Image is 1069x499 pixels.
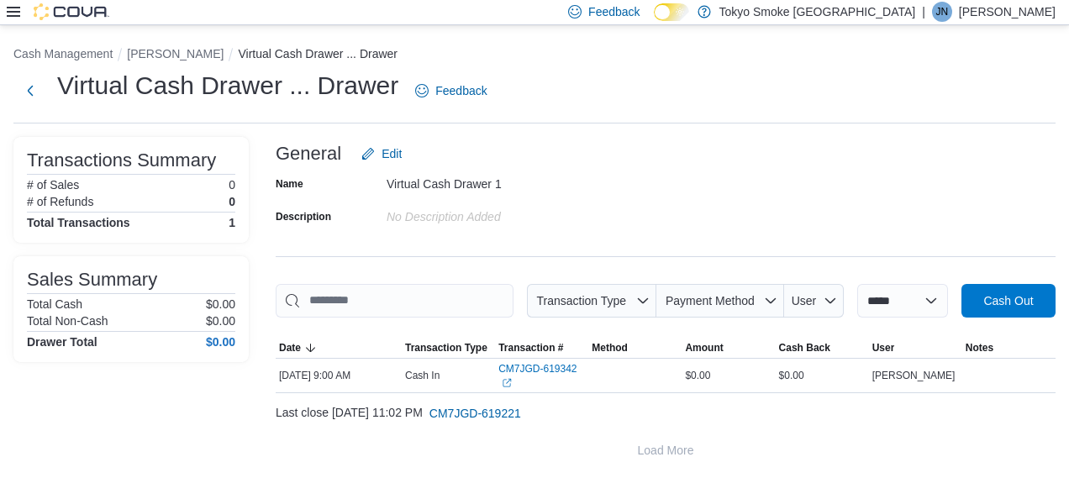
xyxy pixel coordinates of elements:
[206,335,235,349] h4: $0.00
[792,294,817,307] span: User
[127,47,224,60] button: [PERSON_NAME]
[13,74,47,108] button: Next
[229,216,235,229] h4: 1
[779,341,830,355] span: Cash Back
[276,338,402,358] button: Date
[276,397,1056,430] div: Last close [DATE] 11:02 PM
[276,177,303,191] label: Name
[206,314,235,328] p: $0.00
[654,21,655,22] span: Dark Mode
[405,369,440,382] p: Cash In
[959,2,1056,22] p: [PERSON_NAME]
[27,216,130,229] h4: Total Transactions
[936,2,949,22] span: JN
[27,150,216,171] h3: Transactions Summary
[13,45,1056,66] nav: An example of EuiBreadcrumbs
[719,2,916,22] p: Tokyo Smoke [GEOGRAPHIC_DATA]
[387,203,612,223] div: No Description added
[57,69,398,102] h1: Virtual Cash Drawer ... Drawer
[498,362,585,389] a: CM7JGD-619342External link
[279,341,301,355] span: Date
[27,178,79,192] h6: # of Sales
[229,178,235,192] p: 0
[685,369,710,382] span: $0.00
[429,405,521,422] span: CM7JGD-619221
[983,292,1033,309] span: Cash Out
[588,3,640,20] span: Feedback
[666,294,755,307] span: Payment Method
[932,2,952,22] div: Jesse Neira
[405,341,487,355] span: Transaction Type
[869,338,962,358] button: User
[502,378,512,388] svg: External link
[27,335,97,349] h4: Drawer Total
[638,442,694,459] span: Load More
[355,137,408,171] button: Edit
[408,74,493,108] a: Feedback
[966,341,993,355] span: Notes
[495,338,588,358] button: Transaction #
[592,341,628,355] span: Method
[656,284,784,318] button: Payment Method
[27,195,93,208] h6: # of Refunds
[654,3,689,21] input: Dark Mode
[276,144,341,164] h3: General
[206,297,235,311] p: $0.00
[776,365,869,386] div: $0.00
[13,47,113,60] button: Cash Management
[872,341,895,355] span: User
[682,338,775,358] button: Amount
[435,82,487,99] span: Feedback
[922,2,925,22] p: |
[276,433,1056,467] button: Load More
[276,284,513,318] input: This is a search bar. As you type, the results lower in the page will automatically filter.
[27,314,108,328] h6: Total Non-Cash
[34,3,109,20] img: Cova
[423,397,528,430] button: CM7JGD-619221
[498,341,563,355] span: Transaction #
[27,297,82,311] h6: Total Cash
[382,145,402,162] span: Edit
[276,365,402,386] div: [DATE] 9:00 AM
[961,284,1056,318] button: Cash Out
[536,294,626,307] span: Transaction Type
[27,270,157,290] h3: Sales Summary
[872,369,956,382] span: [PERSON_NAME]
[588,338,682,358] button: Method
[685,341,723,355] span: Amount
[238,47,398,60] button: Virtual Cash Drawer ... Drawer
[402,338,495,358] button: Transaction Type
[962,338,1056,358] button: Notes
[784,284,844,318] button: User
[387,171,612,191] div: Virtual Cash Drawer 1
[776,338,869,358] button: Cash Back
[527,284,656,318] button: Transaction Type
[229,195,235,208] p: 0
[276,210,331,223] label: Description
